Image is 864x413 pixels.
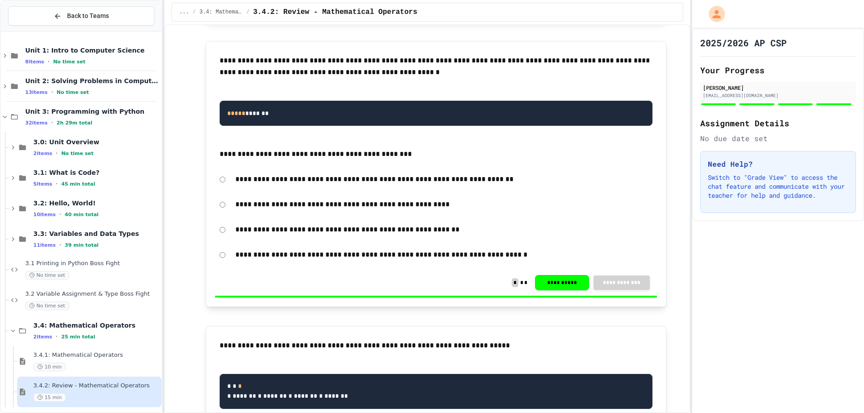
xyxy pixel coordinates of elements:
span: 3.2 Variable Assignment & Type Boss Fight [25,290,160,298]
h1: 2025/2026 AP CSP [700,36,787,49]
span: / [193,9,196,16]
span: 40 min total [65,212,99,218]
span: No time set [25,302,69,310]
div: No due date set [700,133,856,144]
span: 5 items [33,181,52,187]
span: 3.2: Hello, World! [33,199,160,207]
span: Back to Teams [67,11,109,21]
span: 2 items [33,151,52,156]
span: Unit 3: Programming with Python [25,107,160,115]
span: 13 items [25,89,48,95]
span: 39 min total [65,242,99,248]
span: No time set [61,151,94,156]
span: 15 min [33,393,66,402]
span: Unit 2: Solving Problems in Computer Science [25,77,160,85]
span: 10 min [33,363,66,371]
span: / [246,9,249,16]
h3: Need Help? [708,159,848,169]
span: 3.4.2: Review - Mathematical Operators [33,382,160,390]
span: 25 min total [61,334,95,340]
div: [EMAIL_ADDRESS][DOMAIN_NAME] [703,92,853,99]
span: 3.4.1: Mathematical Operators [33,351,160,359]
span: • [59,211,61,218]
span: 32 items [25,120,48,126]
span: 8 items [25,59,44,65]
span: No time set [25,271,69,280]
span: • [51,89,53,96]
span: 11 items [33,242,56,248]
span: • [59,241,61,249]
span: 3.3: Variables and Data Types [33,230,160,238]
span: 2 items [33,334,52,340]
h2: Your Progress [700,64,856,76]
span: 10 items [33,212,56,218]
h2: Assignment Details [700,117,856,129]
span: 3.4.2: Review - Mathematical Operators [253,7,417,18]
span: 3.1: What is Code? [33,169,160,177]
span: 3.0: Unit Overview [33,138,160,146]
span: ... [179,9,189,16]
span: 2h 29m total [57,120,92,126]
span: 3.4: Mathematical Operators [199,9,243,16]
span: • [51,119,53,126]
div: [PERSON_NAME] [703,84,853,92]
span: No time set [57,89,89,95]
span: 3.1 Printing in Python Boss Fight [25,260,160,267]
span: • [48,58,49,65]
span: • [56,333,58,340]
span: No time set [53,59,85,65]
span: 45 min total [61,181,95,187]
span: 3.4: Mathematical Operators [33,321,160,329]
span: • [56,150,58,157]
span: • [56,180,58,187]
div: My Account [699,4,727,24]
button: Back to Teams [8,6,154,26]
span: Unit 1: Intro to Computer Science [25,46,160,54]
p: Switch to "Grade View" to access the chat feature and communicate with your teacher for help and ... [708,173,848,200]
